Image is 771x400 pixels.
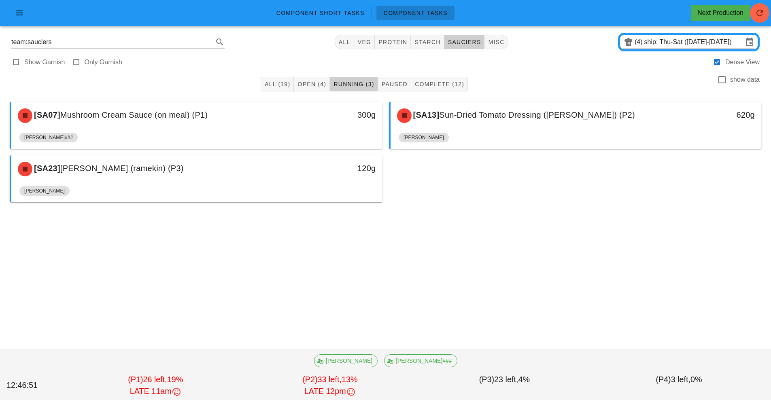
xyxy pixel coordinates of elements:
span: protein [378,39,407,45]
label: Only Garnish [85,58,122,66]
button: Open (4) [294,77,330,91]
span: veg [357,39,372,45]
button: veg [354,35,375,49]
span: All (19) [264,81,290,87]
span: [SA13] [412,110,440,119]
button: Running (3) [330,77,378,91]
span: Running (3) [333,81,374,87]
span: [PERSON_NAME]### [24,133,73,142]
span: [PERSON_NAME] [24,186,65,196]
a: Component Short Tasks [269,6,371,20]
span: Component Short Tasks [276,10,364,16]
button: All (19) [261,77,294,91]
button: misc [484,35,508,49]
label: Show Garnish [24,58,65,66]
span: [PERSON_NAME] [404,133,444,142]
div: 620g [673,108,755,121]
div: Next Production [697,8,743,18]
button: starch [411,35,444,49]
span: Sun-Dried Tomato Dressing ([PERSON_NAME]) (P2) [439,110,635,119]
span: [SA23] [32,164,60,173]
button: Complete (12) [411,77,468,91]
button: protein [375,35,411,49]
span: Paused [381,81,408,87]
span: Component Tasks [383,10,448,16]
span: [PERSON_NAME] (ramekin) (P3) [60,164,184,173]
button: Paused [378,77,411,91]
button: sauciers [444,35,485,49]
span: All [338,39,350,45]
div: (4) [635,38,644,46]
span: Complete (12) [414,81,464,87]
span: Mushroom Cream Sauce (on meal) (P1) [60,110,208,119]
label: show data [730,76,760,84]
span: Open (4) [297,81,326,87]
div: 300g [293,108,376,121]
a: Component Tasks [376,6,455,20]
button: All [335,35,354,49]
span: starch [414,39,440,45]
div: 120g [293,162,376,175]
span: sauciers [448,39,481,45]
span: [SA07] [32,110,60,119]
span: misc [488,39,504,45]
label: Dense View [725,58,760,66]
